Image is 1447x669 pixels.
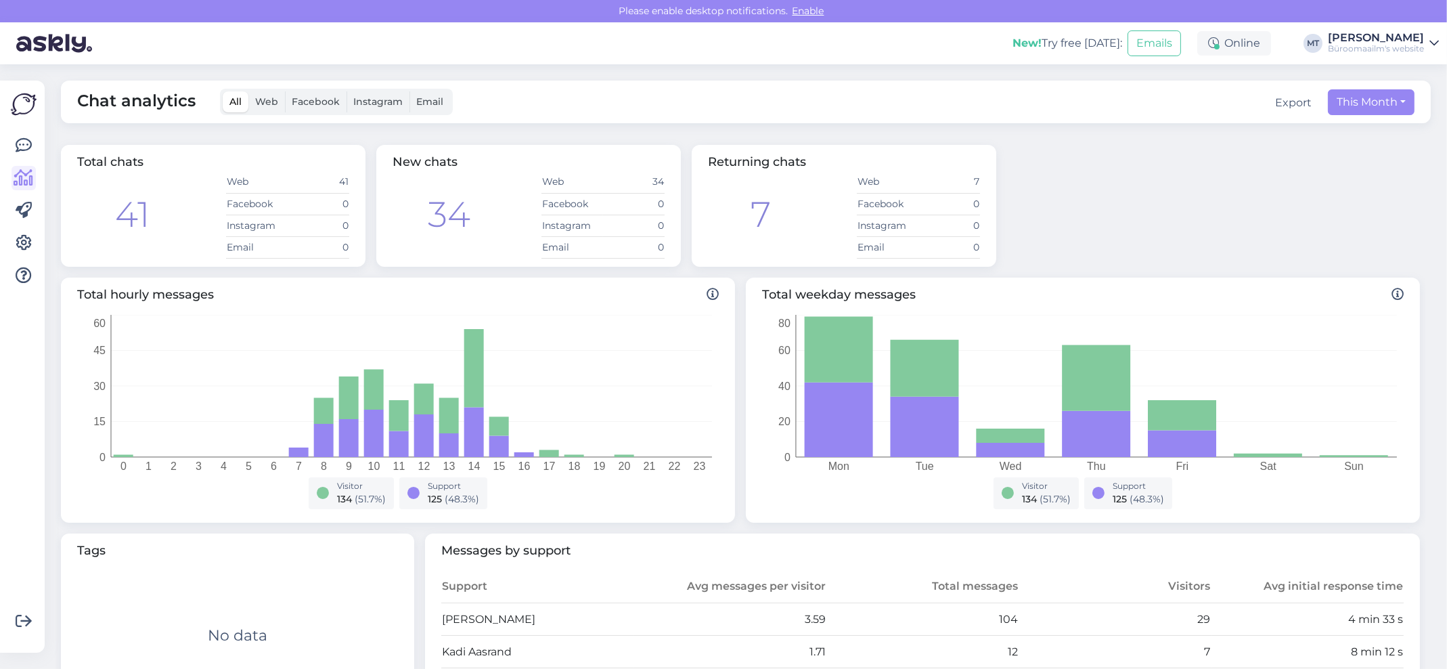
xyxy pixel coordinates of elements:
[541,215,603,236] td: Instagram
[918,171,980,193] td: 7
[93,416,106,427] tspan: 15
[826,636,1019,668] td: 12
[115,188,150,241] div: 41
[337,493,352,505] span: 134
[171,460,177,472] tspan: 2
[229,95,242,108] span: All
[120,460,127,472] tspan: 0
[1328,89,1415,115] button: This Month
[271,460,277,472] tspan: 6
[246,460,252,472] tspan: 5
[441,571,633,603] th: Support
[916,460,934,472] tspan: Tue
[603,171,665,193] td: 34
[857,236,918,258] td: Email
[1275,95,1312,111] button: Export
[603,193,665,215] td: 0
[826,571,1019,603] th: Total messages
[1000,460,1022,472] tspan: Wed
[1130,493,1164,505] span: ( 48.3 %)
[619,460,631,472] tspan: 20
[355,493,386,505] span: ( 51.7 %)
[541,171,603,193] td: Web
[1304,34,1322,53] div: MT
[196,460,202,472] tspan: 3
[603,236,665,258] td: 0
[1328,43,1424,54] div: Büroomaailm's website
[694,460,706,472] tspan: 23
[445,493,479,505] span: ( 48.3 %)
[1113,480,1164,492] div: Support
[918,236,980,258] td: 0
[633,571,826,603] th: Avg messages per visitor
[226,193,288,215] td: Facebook
[226,236,288,258] td: Email
[784,451,791,462] tspan: 0
[428,480,479,492] div: Support
[1022,480,1071,492] div: Visitor
[1012,37,1042,49] b: New!
[762,286,1404,304] span: Total weekday messages
[443,460,455,472] tspan: 13
[255,95,278,108] span: Web
[541,236,603,258] td: Email
[93,380,106,391] tspan: 30
[1176,460,1189,472] tspan: Fri
[221,460,227,472] tspan: 4
[321,460,327,472] tspan: 8
[288,236,349,258] td: 0
[1211,636,1404,668] td: 8 min 12 s
[918,193,980,215] td: 0
[1344,460,1363,472] tspan: Sun
[1260,460,1277,472] tspan: Sat
[428,188,470,241] div: 34
[418,460,430,472] tspan: 12
[77,542,398,560] span: Tags
[441,636,633,668] td: Kadi Aasrand
[603,215,665,236] td: 0
[669,460,681,472] tspan: 22
[1211,571,1404,603] th: Avg initial response time
[468,460,481,472] tspan: 14
[788,5,828,17] span: Enable
[1087,460,1106,472] tspan: Thu
[1012,35,1122,51] div: Try free [DATE]:
[226,171,288,193] td: Web
[1019,571,1211,603] th: Visitors
[393,460,405,472] tspan: 11
[99,451,106,462] tspan: 0
[708,154,806,169] span: Returning chats
[778,345,791,356] tspan: 60
[441,603,633,636] td: [PERSON_NAME]
[1019,636,1211,668] td: 7
[857,193,918,215] td: Facebook
[828,460,849,472] tspan: Mon
[857,215,918,236] td: Instagram
[594,460,606,472] tspan: 19
[1128,30,1181,56] button: Emails
[77,154,143,169] span: Total chats
[518,460,531,472] tspan: 16
[1328,33,1424,43] div: [PERSON_NAME]
[337,480,386,492] div: Visitor
[1197,31,1271,56] div: Online
[93,317,106,328] tspan: 60
[751,188,771,241] div: 7
[93,345,106,356] tspan: 45
[1022,493,1037,505] span: 134
[493,460,506,472] tspan: 15
[292,95,340,108] span: Facebook
[1019,603,1211,636] td: 29
[288,215,349,236] td: 0
[918,215,980,236] td: 0
[441,542,1404,560] span: Messages by support
[1328,33,1439,54] a: [PERSON_NAME]Büroomaailm's website
[208,624,267,647] div: No data
[857,171,918,193] td: Web
[778,317,791,328] tspan: 80
[226,215,288,236] td: Instagram
[146,460,152,472] tspan: 1
[541,193,603,215] td: Facebook
[428,493,442,505] span: 125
